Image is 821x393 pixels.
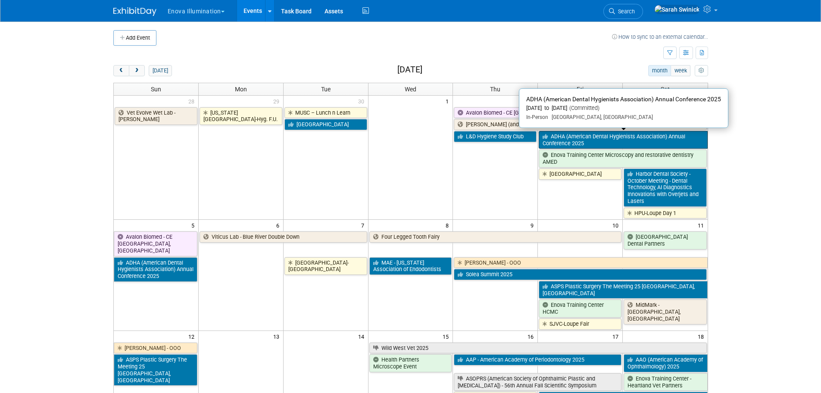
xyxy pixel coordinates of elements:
a: ASPS Plastic Surgery The Meeting 25 [GEOGRAPHIC_DATA], [GEOGRAPHIC_DATA] [114,354,197,386]
img: ExhibitDay [113,7,156,16]
span: (Committed) [567,105,599,111]
a: Enova Training Center HCMC [539,299,621,317]
img: Sarah Swinick [654,5,700,14]
a: Viticus Lab - Blue River Double Down [200,231,367,243]
a: Avalon Biomed - CE [GEOGRAPHIC_DATA], [GEOGRAPHIC_DATA] [114,231,197,256]
a: Vet Evolve Wet Lab - [PERSON_NAME] [115,107,197,125]
span: 13 [272,331,283,342]
span: Thu [490,86,500,93]
a: ADHA (American Dental Hygienists Association) Annual Conference 2025 [114,257,197,282]
a: Health Partners Microscope Event [369,354,452,372]
button: month [648,65,671,76]
span: 7 [360,220,368,231]
a: [GEOGRAPHIC_DATA]-[GEOGRAPHIC_DATA] [284,257,367,275]
a: MAE - [US_STATE] Association of Endodontists [369,257,452,275]
span: Sat [661,86,670,93]
a: How to sync to an external calendar... [612,34,708,40]
a: Enova Training Center Microscopy and restorative dentistry AMED [539,150,706,167]
a: Four Legged Tooth Fairy [369,231,622,243]
button: [DATE] [149,65,172,76]
a: Solea Summit 2025 [454,269,706,280]
a: Wild West Vet 2025 [369,343,707,354]
a: [GEOGRAPHIC_DATA] [539,168,621,180]
span: 29 [272,96,283,106]
a: MUSC – Lunch n Learn [284,107,367,119]
i: Personalize Calendar [699,68,704,74]
a: [GEOGRAPHIC_DATA] Dental Partners [624,231,706,249]
a: Avalon Biomed - CE [GEOGRAPHIC_DATA], [GEOGRAPHIC_DATA] [454,107,707,119]
span: Search [615,8,635,15]
div: [DATE] to [DATE] [526,105,721,112]
span: Sun [151,86,161,93]
span: Fri [577,86,584,93]
a: ASOPRS (American Society of Ophthalmic Plastic and [MEDICAL_DATA]) - 56th Annual Fall Scientific ... [454,373,621,391]
span: 17 [612,331,622,342]
button: prev [113,65,129,76]
a: HPU-Loupe Day 1 [624,208,706,219]
span: ADHA (American Dental Hygienists Association) Annual Conference 2025 [526,96,721,103]
a: ASPS Plastic Surgery The Meeting 25 [GEOGRAPHIC_DATA], [GEOGRAPHIC_DATA] [539,281,707,299]
a: [PERSON_NAME] - OOO [454,257,707,268]
span: Mon [235,86,247,93]
span: 1 [445,96,453,106]
span: 16 [527,331,537,342]
span: 5 [190,220,198,231]
span: Wed [405,86,416,93]
a: AAO (American Academy of Ophthalmology) 2025 [624,354,707,372]
a: MidMark - [GEOGRAPHIC_DATA], [GEOGRAPHIC_DATA] [624,299,706,324]
a: ADHA (American Dental Hygienists Association) Annual Conference 2025 [539,131,707,149]
button: Add Event [113,30,156,46]
span: 15 [442,331,453,342]
span: In-Person [526,114,548,120]
a: SJVC-Loupe Fair [539,318,621,330]
a: L&D Hygiene Study Club [454,131,537,142]
span: 9 [530,220,537,231]
a: Harbor Dental Society - October Meeting - Dental Technology, AI Diagnostics Innovations with Over... [624,168,706,207]
span: 10 [612,220,622,231]
span: 11 [697,220,708,231]
span: 8 [445,220,453,231]
span: 28 [187,96,198,106]
a: [PERSON_NAME] - OOO [114,343,197,354]
a: [PERSON_NAME] (and [PERSON_NAME]) - SC Course [454,119,706,130]
span: Tue [321,86,331,93]
a: Search [603,4,643,19]
h2: [DATE] [397,65,422,75]
span: 12 [187,331,198,342]
a: AAP - American Academy of Periodontology 2025 [454,354,621,365]
span: [GEOGRAPHIC_DATA], [GEOGRAPHIC_DATA] [548,114,653,120]
span: 6 [275,220,283,231]
span: 18 [697,331,708,342]
a: [GEOGRAPHIC_DATA] [284,119,367,130]
button: myCustomButton [695,65,708,76]
button: week [671,65,690,76]
span: 30 [357,96,368,106]
span: 14 [357,331,368,342]
a: Enova Training Center - Heartland Vet Partners [624,373,707,391]
a: [US_STATE][GEOGRAPHIC_DATA]-Hyg. F.U. [200,107,282,125]
button: next [129,65,145,76]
